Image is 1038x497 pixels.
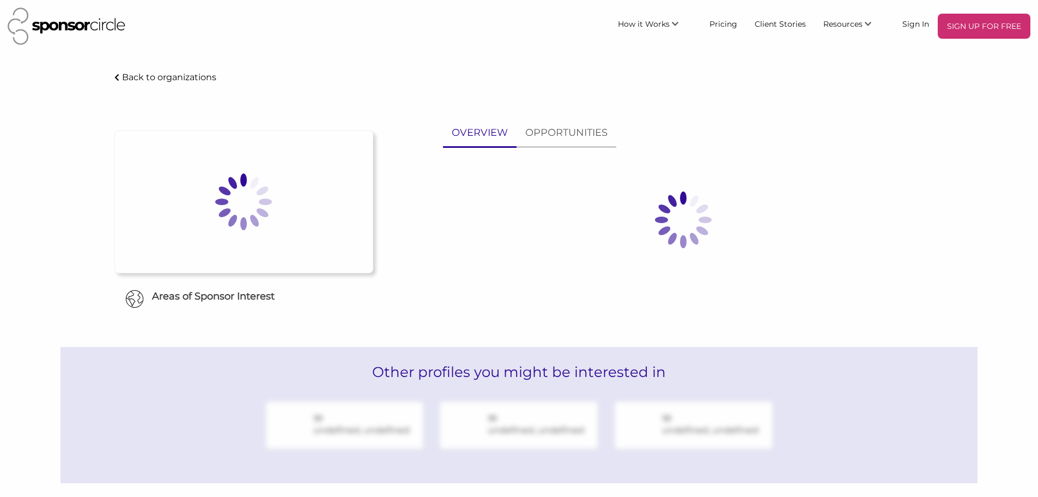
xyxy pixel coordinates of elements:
img: Sponsor Circle Logo [8,8,125,45]
li: How it Works [609,14,701,39]
p: Back to organizations [122,72,216,82]
a: Sign In [894,14,938,33]
p: SIGN UP FOR FREE [942,18,1026,34]
img: Globe Icon [125,290,144,308]
span: Resources [823,19,863,29]
a: Client Stories [746,14,815,33]
h2: Other profiles you might be interested in [60,347,977,397]
p: OPPORTUNITIES [525,125,608,141]
h6: Areas of Sponsor Interest [106,290,381,303]
img: Loading spinner [629,165,738,274]
span: How it Works [618,19,670,29]
img: Loading spinner [189,147,298,256]
p: OVERVIEW [452,125,508,141]
li: Resources [815,14,894,39]
a: Pricing [701,14,746,33]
